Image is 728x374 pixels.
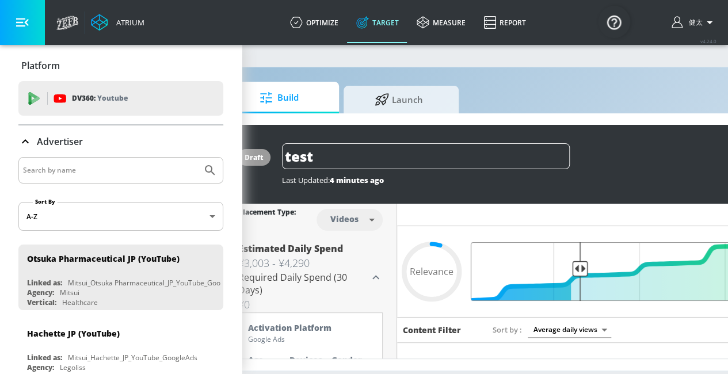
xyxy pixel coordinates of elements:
a: Report [474,2,535,43]
div: Mitsui_Hachette_JP_YouTube_GoogleAds [68,353,197,362]
div: Linked as: [27,278,62,288]
h4: ¥0 [238,296,369,312]
div: Otsuka Pharmaceutical JP (YouTube)Linked as:Mitsui_Otsuka Pharmaceutical_JP_YouTube_GoogleAdsAgen... [18,245,223,310]
span: Build [235,84,323,112]
a: measure [407,2,474,43]
div: Placement Type: [238,207,296,219]
p: Youtube [97,92,128,104]
span: Relevance [410,267,453,276]
div: Vertical: [27,297,56,307]
div: Mitsui_Otsuka Pharmaceutical_JP_YouTube_GoogleAds [68,278,242,288]
div: A-Z [18,202,223,231]
div: Platform [18,49,223,82]
span: login as: kenta.kurishima@mbk-digital.co.jp [684,18,703,28]
div: Atrium [112,17,144,28]
h3: ¥3,003 - ¥4,290 [238,255,369,271]
span: Launch [355,86,443,113]
span: Sort by [493,325,522,335]
span: Required Daily Spend (30 Days) [238,271,347,296]
input: Search by name [23,163,197,178]
strong: Devices [289,354,322,365]
div: Advertiser [18,125,223,158]
div: DV360: Youtube [18,81,223,116]
div: Agency: [27,362,54,372]
span: v 4.24.0 [700,38,716,44]
div: Mitsui [60,288,79,297]
p: Advertiser [37,135,83,148]
div: Linked as: [27,353,62,362]
strong: Gender [331,354,362,365]
div: Hachette JP (YouTube) [27,328,120,339]
button: Open Resource Center [598,6,630,38]
div: Legoliss [60,362,86,372]
div: Otsuka Pharmaceutical JP (YouTube) [27,253,180,264]
h6: Content Filter [403,325,461,335]
div: Estimated Daily Spend¥3,003 - ¥4,290Required Daily Spend (30 Days)¥0 [238,242,383,312]
div: Videos [325,214,364,224]
strong: Activation Platform [248,322,331,333]
div: Agency: [27,288,54,297]
a: optimize [281,2,347,43]
p: DV360: [72,92,128,105]
a: Target [347,2,407,43]
div: draft [245,152,264,162]
label: Sort By [33,198,58,205]
span: 4 minutes ago [330,175,384,185]
p: Platform [21,59,60,72]
div: Healthcare [62,297,98,307]
span: Estimated Daily Spend [238,242,343,255]
strong: Age [248,354,264,365]
a: Atrium [91,14,144,31]
button: 健太 [672,16,716,29]
p: Google Ads [248,333,285,345]
div: Average daily views [528,322,611,337]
